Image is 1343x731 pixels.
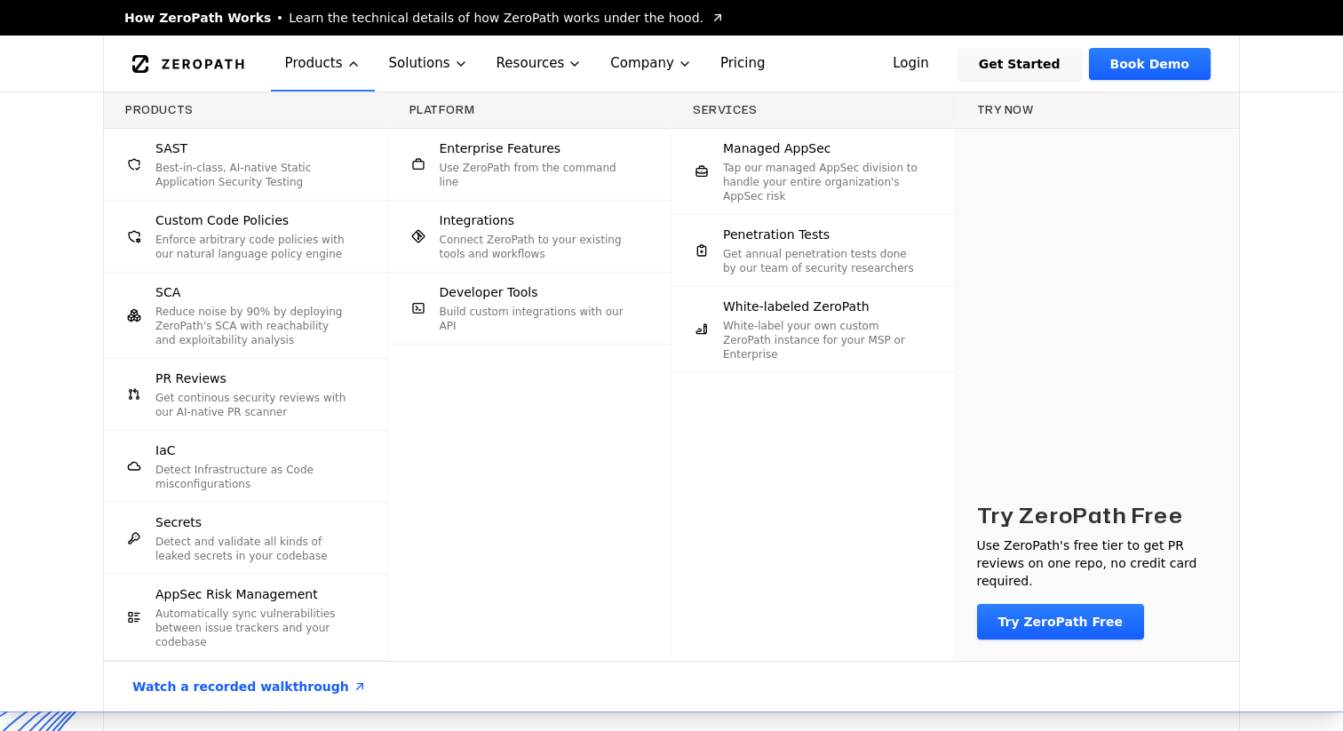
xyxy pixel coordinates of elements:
[388,201,671,272] a: IntegrationsConnect ZeroPath to your existing tools and workflows
[482,36,597,91] button: Resources
[723,319,919,362] p: White-label your own custom ZeroPath instance for your MSP or Enterprise
[723,247,919,275] p: Get annual penetration tests done by our team of security researchers
[104,273,387,358] a: SCAReduce noise by 90% by deploying ZeroPath's SCA with reachability and exploitability analysis
[723,161,919,203] p: Tap our managed AppSec division to handle your entire organization's AppSec risk
[440,233,636,261] p: Connect ZeroPath to your existing tools and workflows
[706,36,780,91] a: Pricing
[155,441,175,459] span: IaC
[440,305,636,333] p: Build custom integrations with our API
[723,298,870,315] span: White-labeled ZeroPath
[155,607,352,649] p: Automatically sync vulnerabilities between issue trackers and your codebase
[125,103,366,117] h3: Products
[155,161,352,189] p: Best-in-class, AI-native Static Application Security Testing
[155,369,226,387] span: PR Reviews
[111,662,388,711] a: Watch a recorded walkthrough
[155,211,289,229] span: Custom Code Policies
[440,161,636,189] p: Use ZeroPath from the command line
[977,536,1219,590] p: Use ZeroPath's free tier to get PR reviews on one repo, no credit card required.
[723,139,831,157] span: Managed AppSec
[375,36,482,91] button: Solutions
[155,513,202,531] span: Secrets
[440,211,514,229] span: Integrations
[103,36,1240,91] nav: Global
[104,575,387,660] a: AppSec Risk ManagementAutomatically sync vulnerabilities between issue trackers and your codebase
[671,287,955,372] a: White-labeled ZeroPathWhite-label your own custom ZeroPath instance for your MSP or Enterprise
[671,215,955,286] a: Penetration TestsGet annual penetration tests done by our team of security researchers
[596,36,706,91] button: Company
[104,503,387,574] a: SecretsDetect and validate all kinds of leaked secrets in your codebase
[871,48,950,80] a: Login
[977,103,1219,117] h3: Try now
[155,535,352,563] p: Detect and validate all kinds of leaked secrets in your codebase
[104,431,387,502] a: IaCDetect Infrastructure as Code misconfigurations
[155,463,352,491] p: Detect Infrastructure as Code misconfigurations
[723,226,830,243] span: Penetration Tests
[958,48,1082,80] a: Get Started
[155,233,352,261] p: Enforce arbitrary code policies with our natural language policy engine
[409,103,650,117] h3: Platform
[124,9,271,27] span: How ZeroPath Works
[104,359,387,430] a: PR ReviewsGet continous security reviews with our AI-native PR scanner
[124,9,725,27] a: How ZeroPath WorksLearn the technical details of how ZeroPath works under the hood.
[440,139,561,157] span: Enterprise Features
[155,305,352,347] p: Reduce noise by 90% by deploying ZeroPath's SCA with reachability and exploitability analysis
[155,139,187,157] span: SAST
[1089,48,1211,80] a: Book Demo
[693,103,934,117] h3: Services
[671,129,955,214] a: Managed AppSecTap our managed AppSec division to handle your entire organization's AppSec risk
[440,283,538,301] span: Developer Tools
[271,36,375,91] button: Products
[104,201,387,272] a: Custom Code PoliciesEnforce arbitrary code policies with our natural language policy engine
[388,273,671,344] a: Developer ToolsBuild custom integrations with our API
[155,391,352,419] p: Get continous security reviews with our AI-native PR scanner
[155,585,318,603] span: AppSec Risk Management
[155,283,180,301] span: SCA
[977,604,1145,640] a: Try ZeroPath Free
[289,9,703,27] span: Learn the technical details of how ZeroPath works under the hood.
[388,129,671,200] a: Enterprise FeaturesUse ZeroPath from the command line
[977,501,1183,529] h3: Try ZeroPath Free
[104,129,387,200] a: SASTBest-in-class, AI-native Static Application Security Testing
